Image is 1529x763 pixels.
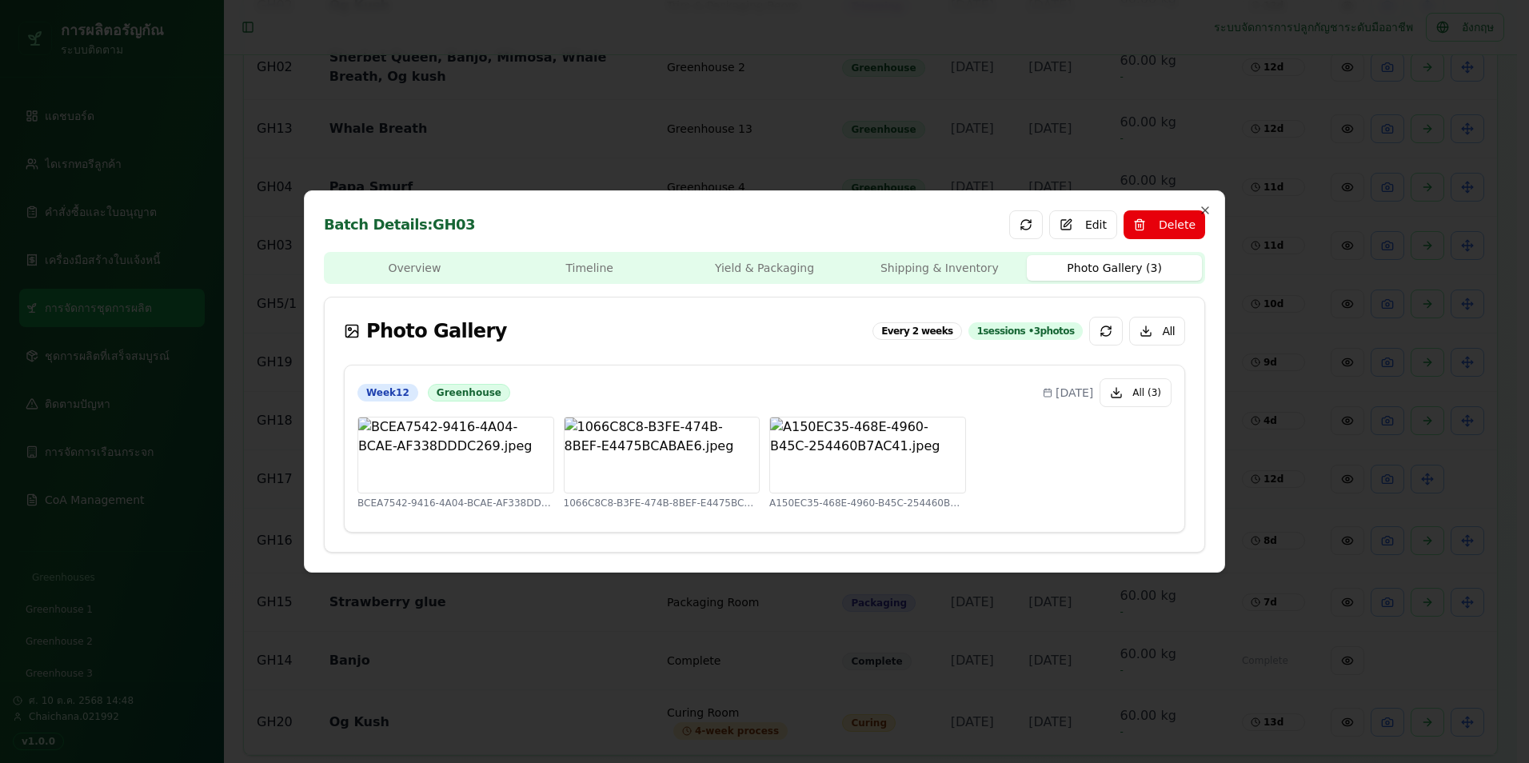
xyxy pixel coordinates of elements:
h2: Batch Details: GH03 [324,218,475,232]
div: Greenhouse [428,384,510,401]
span: [DATE] [1043,385,1093,401]
div: Every 2 weeks [872,322,961,340]
button: All (3) [1100,378,1172,407]
button: Yield & Packaging [677,255,852,281]
button: Edit [1049,210,1117,239]
button: Overview [327,255,502,281]
div: Week 12 [357,384,418,401]
button: Delete [1124,210,1205,239]
div: 1 sessions • 3 photos [968,322,1084,340]
span: Photo Gallery [344,322,507,341]
button: Timeline [502,255,677,281]
button: Shipping & Inventory [852,255,1027,281]
button: All [1129,317,1185,346]
button: Photo Gallery ( 3 ) [1027,255,1202,281]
